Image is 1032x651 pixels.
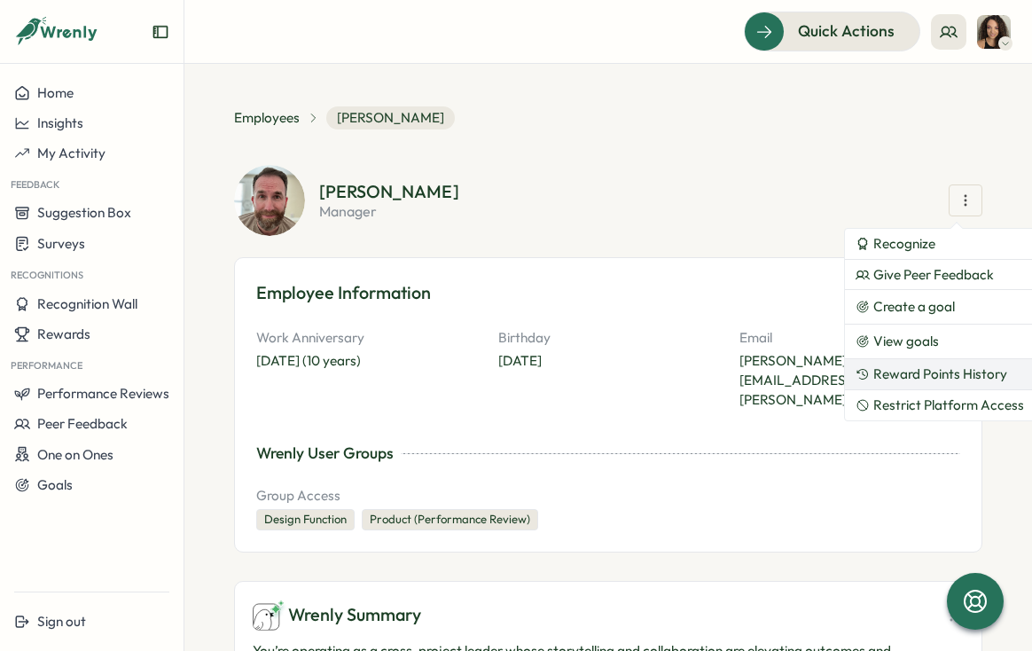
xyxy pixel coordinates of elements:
div: Product (Performance Review) [362,509,538,530]
span: Give Peer Feedback [873,267,994,283]
span: Performance Reviews [37,385,169,402]
div: [DATE] (10 years) [256,351,477,371]
span: Quick Actions [798,20,895,43]
img: Jesse James [234,165,305,236]
span: My Activity [37,145,106,161]
span: Sign out [37,613,86,630]
span: Wrenly Summary [288,601,421,629]
p: Email [739,328,960,348]
span: View goals [873,332,939,351]
a: Employees [234,108,300,128]
button: Quick Actions [744,12,920,51]
p: manager [319,204,459,218]
span: One on Ones [37,446,113,463]
p: [DATE] [498,351,719,371]
p: Birthday [498,328,719,348]
span: Insights [37,114,83,131]
p: Group Access [256,486,960,506]
span: Recognize [873,236,935,252]
img: Franchesca Rybar [977,15,1011,49]
p: Work Anniversary [256,328,477,348]
button: Expand sidebar [152,23,169,41]
span: Surveys [37,235,85,252]
div: Wrenly User Groups [256,442,394,465]
span: [PERSON_NAME] [326,106,455,129]
span: Goals [37,476,73,493]
div: [PERSON_NAME] [319,183,459,200]
span: Restrict Platform Access [873,397,1024,413]
span: Peer Feedback [37,415,128,432]
span: Create a goal [873,297,955,317]
span: Suggestion Box [37,204,131,221]
span: Rewards [37,325,90,342]
span: Recognition Wall [37,295,137,312]
span: Reward Points History [873,366,1007,382]
p: [PERSON_NAME][EMAIL_ADDRESS][PERSON_NAME][DOMAIN_NAME] [739,351,960,410]
div: Design Function [256,509,355,530]
span: Home [37,84,74,101]
h3: Employee Information [256,279,960,307]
